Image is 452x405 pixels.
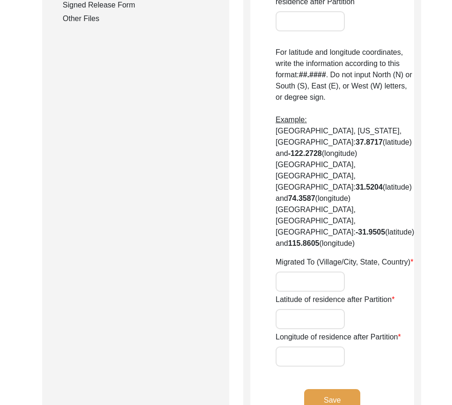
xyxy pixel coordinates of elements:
[356,228,385,236] b: -31.9505
[288,239,320,247] b: 115.8605
[288,194,315,202] b: 74.3587
[276,116,307,124] span: Example:
[299,71,326,79] b: ##.####
[356,138,383,146] b: 37.8717
[276,331,401,343] label: Longitude of residence after Partition
[276,257,413,268] label: Migrated To (Village/City, State, Country)
[356,183,383,191] b: 31.5204
[276,294,394,305] label: Latitude of residence after Partition
[276,47,414,249] p: For latitude and longitude coordinates, write the information according to this format: . Do not ...
[63,13,218,24] div: Other Files
[288,149,322,157] b: -122.2728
